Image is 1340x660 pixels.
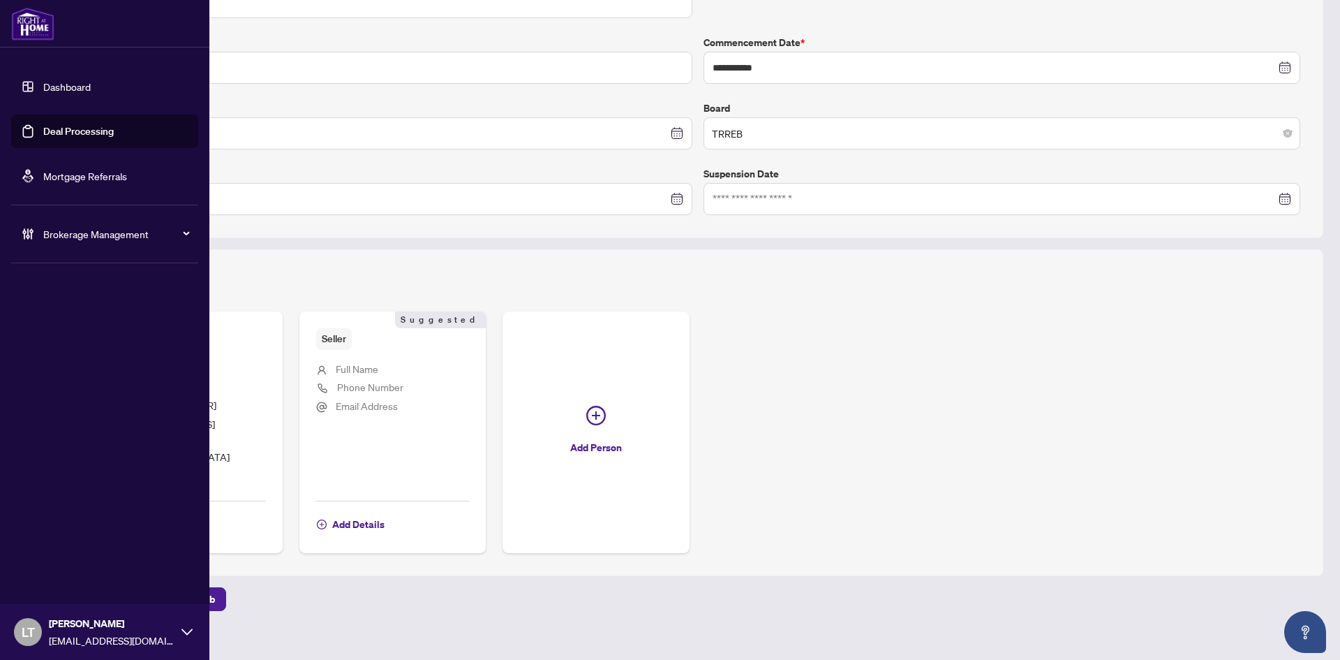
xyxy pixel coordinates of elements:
[336,362,378,375] span: Full Name
[49,633,174,648] span: [EMAIL_ADDRESS][DOMAIN_NAME]
[43,226,188,242] span: Brokerage Management
[11,7,54,41] img: logo
[49,616,174,631] span: [PERSON_NAME]
[96,35,692,50] label: Unit/Lot Number
[1283,129,1292,138] span: close-circle
[336,399,398,412] span: Email Address
[1284,611,1326,653] button: Open asap
[43,170,127,182] a: Mortgage Referrals
[316,513,385,536] button: Add Details
[703,101,1300,116] label: Board
[316,328,352,350] span: Seller
[332,513,385,536] span: Add Details
[703,35,1300,50] label: Commencement Date
[703,166,1300,182] label: Suspension Date
[337,381,403,393] span: Phone Number
[96,101,692,116] label: Expiry Date
[502,311,690,553] button: Add Person
[96,166,692,182] label: Cancellation Date
[43,125,114,138] a: Deal Processing
[43,80,91,93] a: Dashboard
[22,622,35,642] span: LT
[317,520,327,529] span: plus-circle
[712,120,1292,147] span: TRREB
[570,437,622,459] span: Add Person
[395,311,486,328] span: Suggested
[586,406,606,425] span: plus-circle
